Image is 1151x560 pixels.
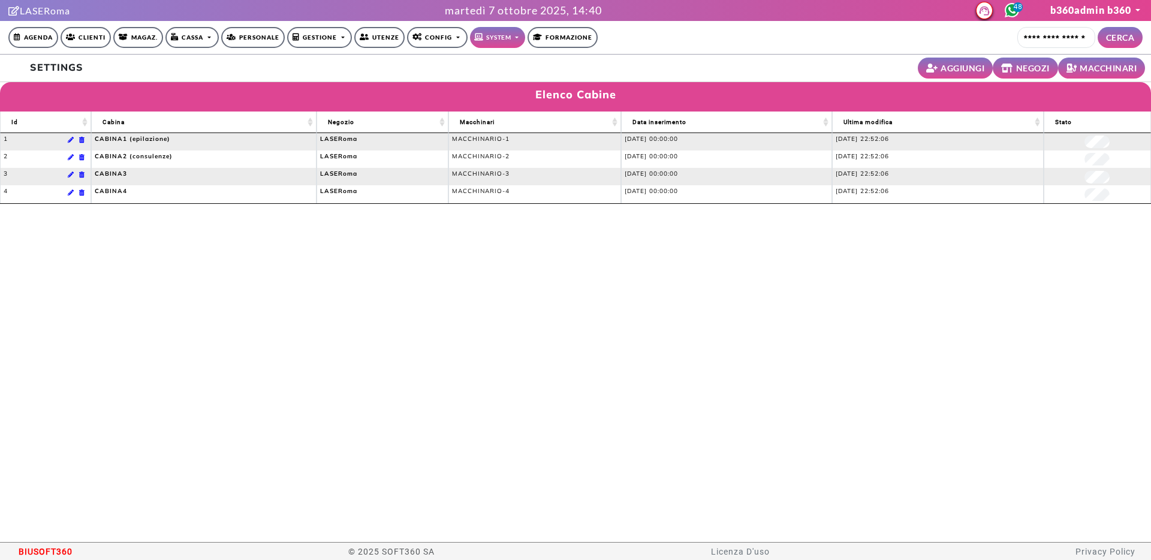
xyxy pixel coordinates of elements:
[77,169,88,180] a: Elimina
[832,150,1043,168] td: [DATE] 22:52:06
[4,170,8,177] span: 3
[621,133,832,150] td: [DATE] 00:00:00
[221,27,285,48] a: Personale
[1098,27,1143,48] button: CERCA
[8,27,58,48] a: Agenda
[1075,547,1135,556] a: Privacy Policy
[77,152,88,162] a: Elimina
[470,27,525,48] a: SYSTEM
[832,185,1043,203] td: [DATE] 22:52:06
[317,112,448,133] th: Negozio: activate to sort column ascending
[320,135,357,143] b: LASERoma
[1016,62,1050,74] small: NEGOZI
[621,185,832,203] td: [DATE] 00:00:00
[941,62,984,74] small: AGGIUNGI
[95,135,170,143] b: CABINA1 (epilazione)
[621,168,832,185] td: [DATE] 00:00:00
[1050,4,1143,16] a: b360admin b360
[8,5,70,16] a: LASERoma
[535,88,616,101] h3: Elenco Cabine
[77,134,88,145] a: Elimina
[448,150,621,168] td: MACCHINARIO-2
[320,152,357,160] b: LASERoma
[832,133,1043,150] td: [DATE] 22:52:06
[4,187,8,195] span: 4
[95,187,127,195] b: CABINA4
[61,27,111,48] a: Clienti
[4,135,8,143] span: 1
[448,133,621,150] td: MACCHINARIO-1
[918,58,993,79] a: AGGIUNGI
[165,27,219,48] a: Cassa
[993,58,1058,79] a: NEGOZI
[621,112,832,133] th: Data inserimento: activate to sort column ascending
[4,152,8,160] span: 2
[448,168,621,185] td: MACCHINARIO-3
[448,185,621,203] td: MACCHINARIO-4
[65,134,77,145] a: Modifica
[77,186,88,197] a: Elimina
[407,27,468,48] a: Config
[113,27,163,48] a: Magaz.
[287,27,352,48] a: Gestione
[621,150,832,168] td: [DATE] 00:00:00
[320,187,357,195] b: LASERoma
[1058,58,1146,79] a: MACCHINARI
[65,169,77,180] a: Modifica
[354,27,405,48] a: Utenze
[65,152,77,162] a: Modifica
[320,170,357,177] b: LASERoma
[1013,2,1023,12] span: 48
[448,112,621,133] th: Macchinari: activate to sort column ascending
[1044,112,1151,133] th: Stato
[445,2,602,19] div: martedì 7 ottobre 2025, 14:40
[91,112,316,133] th: Cabina: activate to sort column ascending
[832,112,1043,133] th: Ultima modifica: activate to sort column ascending
[528,27,598,48] a: Formazione
[832,168,1043,185] td: [DATE] 22:52:06
[1017,27,1095,48] input: Cerca cliente...
[30,61,83,73] b: SETTINGS
[65,186,77,197] a: Modifica
[1080,62,1137,74] small: MACCHINARI
[8,6,20,16] i: Clicca per andare alla pagina di firma
[95,152,173,160] b: CABINA2 (consulenze)
[711,547,770,556] a: Licenza D'uso
[95,170,127,177] b: CABINA3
